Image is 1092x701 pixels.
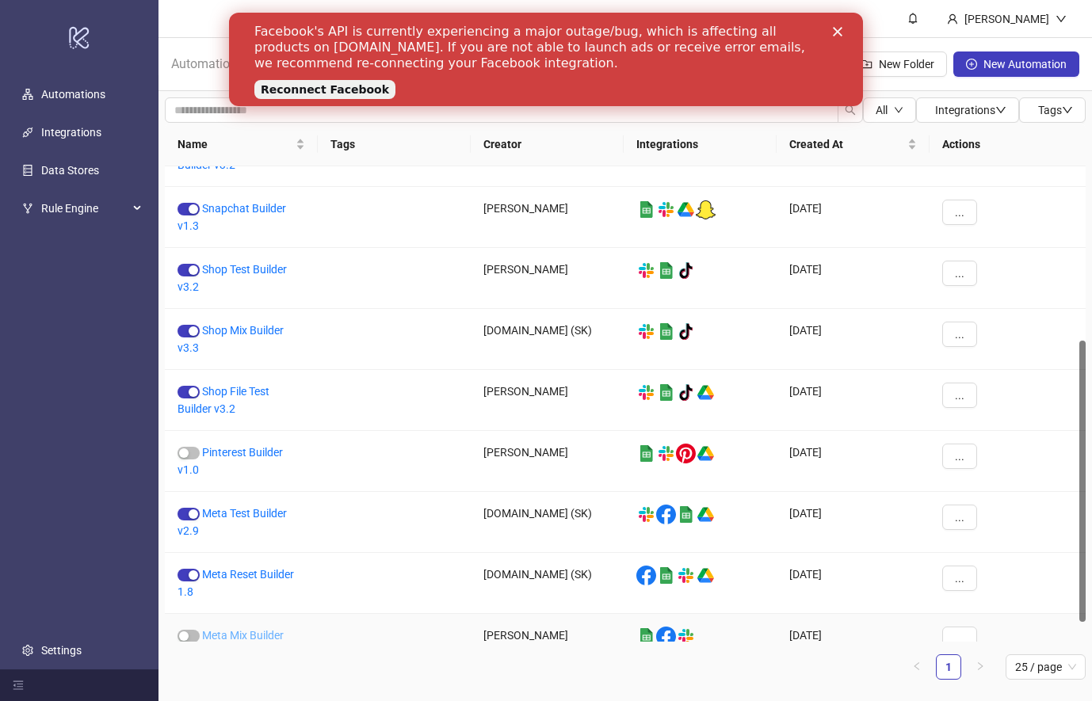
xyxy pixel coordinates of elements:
span: Created At [789,135,904,153]
span: down [1056,13,1067,25]
button: ... [942,322,977,347]
a: Shop File Test Builder v3.2 [178,385,269,415]
span: Integrations [935,104,1006,116]
div: [PERSON_NAME] [471,187,624,248]
div: [DOMAIN_NAME] (SK) [471,553,624,614]
th: Tags [318,123,471,166]
button: New Folder [849,51,947,77]
span: New Automation [983,58,1067,70]
a: Meta Mix Builder v3.0 [178,629,284,659]
span: menu-fold [13,680,24,691]
span: user [947,13,958,25]
span: ... [955,206,964,219]
span: plus-circle [966,59,977,70]
span: bell [907,13,918,24]
button: right [968,654,993,680]
span: down [894,105,903,115]
th: Name [165,123,318,166]
div: [DATE] [777,431,930,492]
button: ... [942,444,977,469]
span: fork [22,203,33,214]
div: [PERSON_NAME] [958,10,1056,28]
th: Creator [471,123,624,166]
button: ... [942,261,977,286]
a: Meta Reset Builder 1.8 [178,568,294,598]
div: Page Size [1006,654,1086,680]
span: Name [178,135,292,153]
span: ... [955,572,964,585]
li: Previous Page [904,654,930,680]
span: ... [955,450,964,463]
th: Actions [930,123,1086,166]
span: 25 / page [1015,655,1076,679]
span: Rule Engine [41,192,128,224]
div: [PERSON_NAME] [471,370,624,431]
span: ... [955,328,964,341]
button: ... [942,566,977,591]
span: New Folder [879,58,934,70]
button: ... [942,627,977,652]
div: [DOMAIN_NAME] (SK) [471,492,624,553]
button: left [904,654,930,680]
div: [DATE] [777,370,930,431]
a: Snapchat Builder v1.3 [178,202,286,232]
th: Integrations [624,123,777,166]
iframe: Intercom live chat banner [229,13,863,106]
div: [DATE] [777,187,930,248]
a: Automations [41,88,105,101]
span: All [876,104,888,116]
div: [DATE] [777,553,930,614]
div: [DATE] [777,309,930,370]
a: Automations [168,54,246,71]
a: Integrations [41,126,101,139]
span: ... [955,267,964,280]
div: [DOMAIN_NAME] (SK) [471,309,624,370]
div: [PERSON_NAME] [471,248,624,309]
button: ... [942,383,977,408]
span: search [845,105,856,116]
span: folder-add [861,59,872,70]
button: Tagsdown [1019,97,1086,123]
span: right [976,661,985,671]
span: Tags [1038,104,1073,116]
li: 1 [936,654,961,680]
div: [DATE] [777,492,930,553]
button: ... [942,505,977,530]
div: [PERSON_NAME] [471,614,624,675]
div: [DATE] [777,248,930,309]
button: Alldown [863,97,916,123]
span: ... [955,389,964,402]
span: ... [955,633,964,646]
a: Pinterest Builder v1.0 [178,446,283,476]
a: Shop Test Builder v3.2 [178,263,287,293]
button: ... [942,200,977,225]
a: Meta Test Builder v2.9 [178,507,287,537]
span: down [995,105,1006,116]
th: Created At [777,123,930,166]
span: left [912,661,922,671]
div: Close [604,14,620,24]
li: Next Page [968,654,993,680]
a: Data Stores [41,164,99,177]
span: ... [955,511,964,524]
a: Settings [41,644,82,657]
a: Shop Mix Builder v3.3 [178,324,284,354]
span: down [1062,105,1073,116]
div: [PERSON_NAME] [471,431,624,492]
div: [DATE] [777,614,930,675]
a: 1 [937,655,960,679]
button: Integrationsdown [916,97,1019,123]
button: New Automation [953,51,1079,77]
